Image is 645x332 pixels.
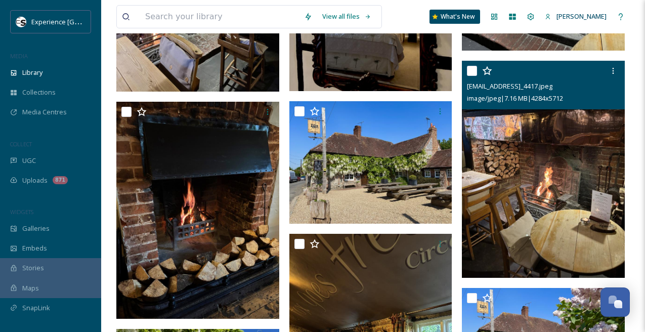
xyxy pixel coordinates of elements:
span: COLLECT [10,140,32,148]
img: ext_1748423499.720085_Enquiries@thefoxgoesfree.com-IMG_9187.jpeg [289,101,452,224]
span: Embeds [22,243,47,253]
span: Maps [22,283,39,293]
span: [PERSON_NAME] [556,12,607,21]
span: Media Centres [22,107,67,117]
span: image/jpeg | 7.16 MB | 4284 x 5712 [467,94,563,103]
a: [PERSON_NAME] [540,7,612,26]
span: Galleries [22,224,50,233]
img: ext_1748423501.650863_Enquiries@thefoxgoesfree.com-IMG_3158.jpeg [116,102,279,319]
span: Collections [22,88,56,97]
span: Uploads [22,176,48,185]
div: 871 [53,176,68,184]
a: What's New [429,10,480,24]
img: WSCC%20ES%20Socials%20Icon%20-%20Secondary%20-%20Black.jpg [16,17,26,27]
span: UGC [22,156,36,165]
button: Open Chat [600,287,630,317]
input: Search your library [140,6,299,28]
span: Experience [GEOGRAPHIC_DATA] [31,17,132,26]
span: [EMAIL_ADDRESS]_4417.jpeg [467,81,552,91]
span: Stories [22,263,44,273]
span: Library [22,68,42,77]
span: MEDIA [10,52,28,60]
span: SnapLink [22,303,50,313]
img: ext_1748423498.514633_Enquiries@thefoxgoesfree.com-IMG_4417.jpeg [462,61,625,278]
span: WIDGETS [10,208,33,216]
a: View all files [317,7,376,26]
